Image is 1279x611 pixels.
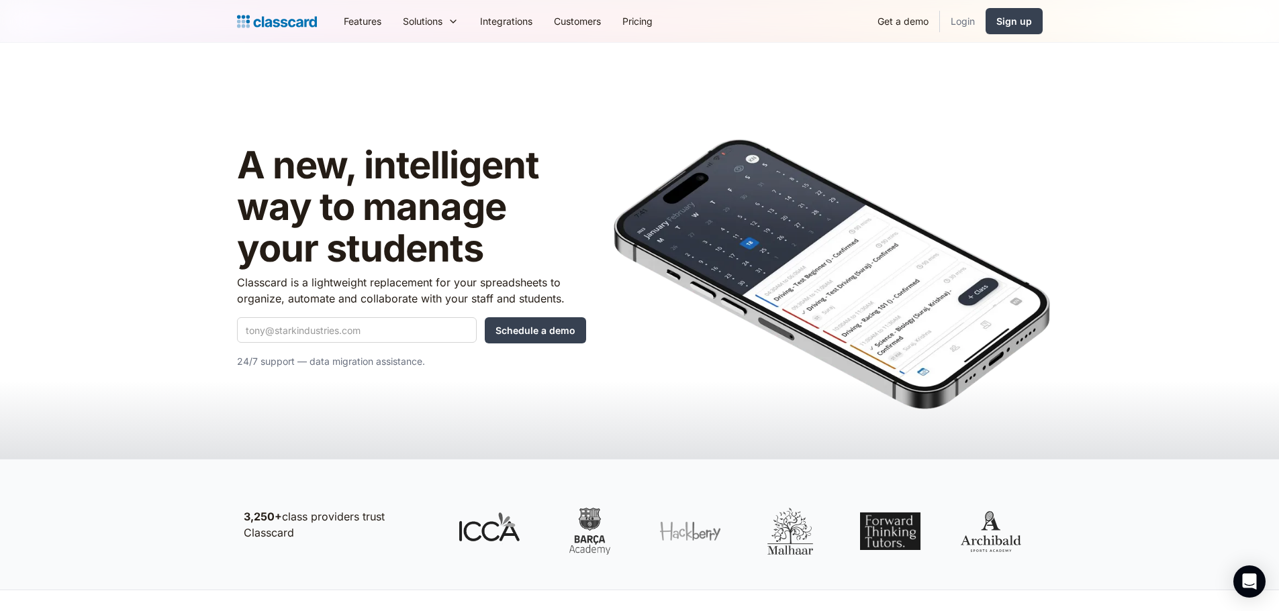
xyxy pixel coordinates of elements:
div: Solutions [392,6,469,36]
a: Features [333,6,392,36]
p: 24/7 support — data migration assistance. [237,353,586,370]
p: Classcard is a lightweight replacement for your spreadsheets to organize, automate and collaborat... [237,274,586,307]
h1: A new, intelligent way to manage your students [237,145,586,269]
p: class providers trust Classcard [244,508,432,541]
div: Sign up [996,14,1032,28]
a: Integrations [469,6,543,36]
div: Open Intercom Messenger [1233,565,1266,598]
strong: 3,250+ [244,510,282,523]
a: Logo [237,12,317,31]
form: Quick Demo Form [237,317,586,343]
input: Schedule a demo [485,317,586,343]
a: Sign up [986,8,1043,34]
input: tony@starkindustries.com [237,317,477,343]
a: Get a demo [867,6,939,36]
div: Solutions [403,14,442,28]
a: Customers [543,6,612,36]
a: Pricing [612,6,663,36]
a: Login [940,6,986,36]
